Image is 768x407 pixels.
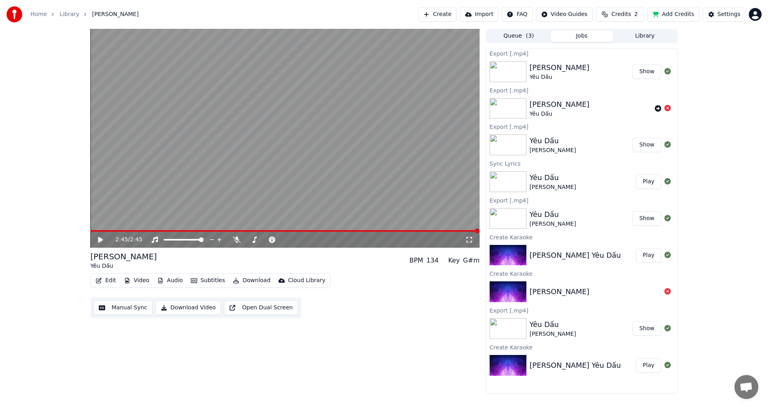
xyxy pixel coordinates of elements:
[502,7,532,22] button: FAQ
[486,48,677,58] div: Export [.mp4]
[632,64,661,79] button: Show
[426,256,439,265] div: 134
[121,275,152,286] button: Video
[288,277,325,285] div: Cloud Library
[530,250,621,261] div: [PERSON_NAME] Yêu Dấu
[486,195,677,205] div: Export [.mp4]
[734,375,758,399] div: Open chat
[530,286,590,297] div: [PERSON_NAME]
[92,275,119,286] button: Edit
[550,30,614,42] button: Jobs
[530,62,590,73] div: [PERSON_NAME]
[632,138,661,152] button: Show
[486,342,677,352] div: Create Karaoke
[486,158,677,168] div: Sync Lyrics
[611,10,631,18] span: Credits
[486,269,677,278] div: Create Karaoke
[636,248,661,263] button: Play
[487,30,550,42] button: Queue
[60,10,79,18] a: Library
[530,183,576,191] div: [PERSON_NAME]
[530,220,576,228] div: [PERSON_NAME]
[463,256,479,265] div: G#m
[116,236,128,244] span: 2:45
[92,10,138,18] span: [PERSON_NAME]
[486,85,677,95] div: Export [.mp4]
[30,10,47,18] a: Home
[634,10,638,18] span: 2
[636,174,661,189] button: Play
[536,7,593,22] button: Video Guides
[156,301,221,315] button: Download Video
[530,172,576,183] div: Yêu Dấu
[530,73,590,81] div: Yêu Dấu
[718,10,740,18] div: Settings
[30,10,139,18] nav: breadcrumb
[526,32,534,40] span: ( 3 )
[636,358,661,373] button: Play
[613,30,676,42] button: Library
[530,99,590,110] div: [PERSON_NAME]
[530,146,576,154] div: [PERSON_NAME]
[530,319,576,330] div: Yêu Dấu
[418,7,457,22] button: Create
[632,321,661,336] button: Show
[94,301,152,315] button: Manual Sync
[130,236,142,244] span: 2:45
[486,305,677,315] div: Export [.mp4]
[116,236,135,244] div: /
[530,110,590,118] div: Yêu Dấu
[6,6,22,22] img: youka
[530,209,576,220] div: Yêu Dấu
[154,275,186,286] button: Audio
[530,330,576,338] div: [PERSON_NAME]
[230,275,274,286] button: Download
[460,7,498,22] button: Import
[448,256,460,265] div: Key
[90,251,157,262] div: [PERSON_NAME]
[530,360,621,371] div: [PERSON_NAME] Yêu Dấu
[90,262,157,270] div: Yêu Dấu
[596,7,644,22] button: Credits2
[224,301,298,315] button: Open Dual Screen
[530,135,576,146] div: Yêu Dấu
[409,256,423,265] div: BPM
[486,232,677,242] div: Create Karaoke
[486,122,677,131] div: Export [.mp4]
[188,275,228,286] button: Subtitles
[647,7,700,22] button: Add Credits
[632,211,661,226] button: Show
[703,7,746,22] button: Settings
